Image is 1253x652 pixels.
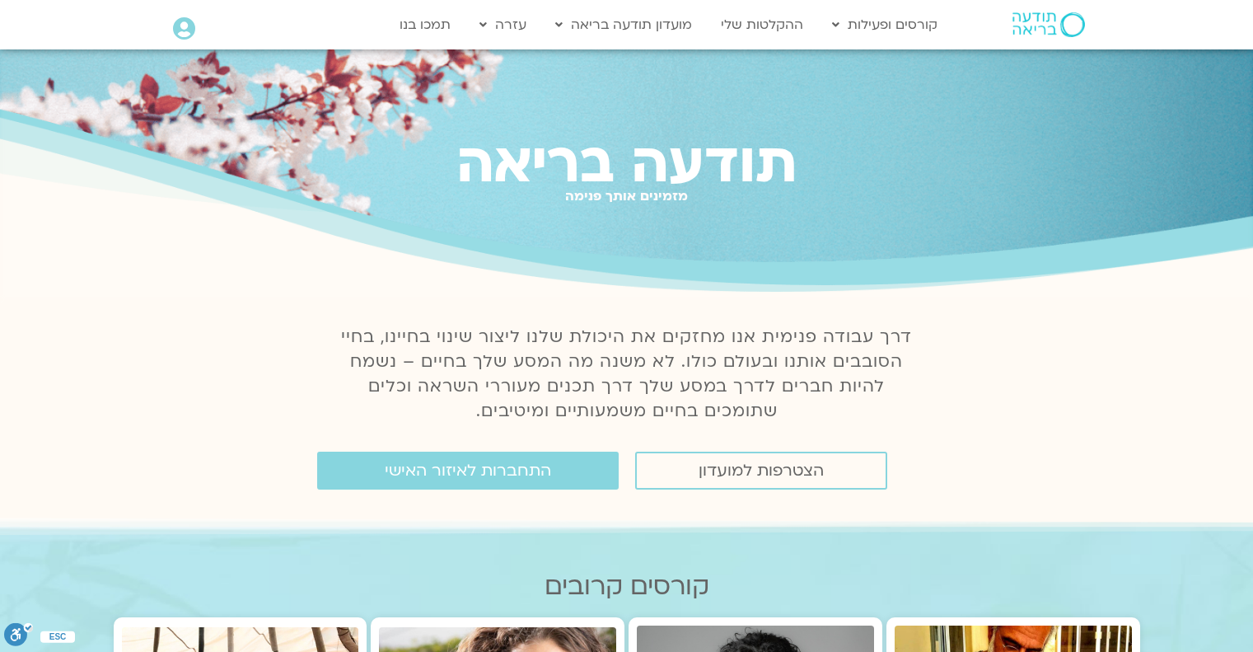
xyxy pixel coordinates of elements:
[317,452,619,490] a: התחברות לאיזור האישי
[385,462,551,480] span: התחברות לאיזור האישי
[114,572,1140,601] h2: קורסים קרובים
[471,9,535,40] a: עזרה
[635,452,887,490] a: הצטרפות למועדון
[332,325,922,424] p: דרך עבודה פנימית אנו מחזקים את היכולת שלנו ליצור שינוי בחיינו, בחיי הסובבים אותנו ובעולם כולו. לא...
[547,9,700,40] a: מועדון תודעה בריאה
[699,462,824,480] span: הצטרפות למועדון
[391,9,459,40] a: תמכו בנו
[824,9,946,40] a: קורסים ופעילות
[1012,12,1085,37] img: תודעה בריאה
[713,9,811,40] a: ההקלטות שלי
